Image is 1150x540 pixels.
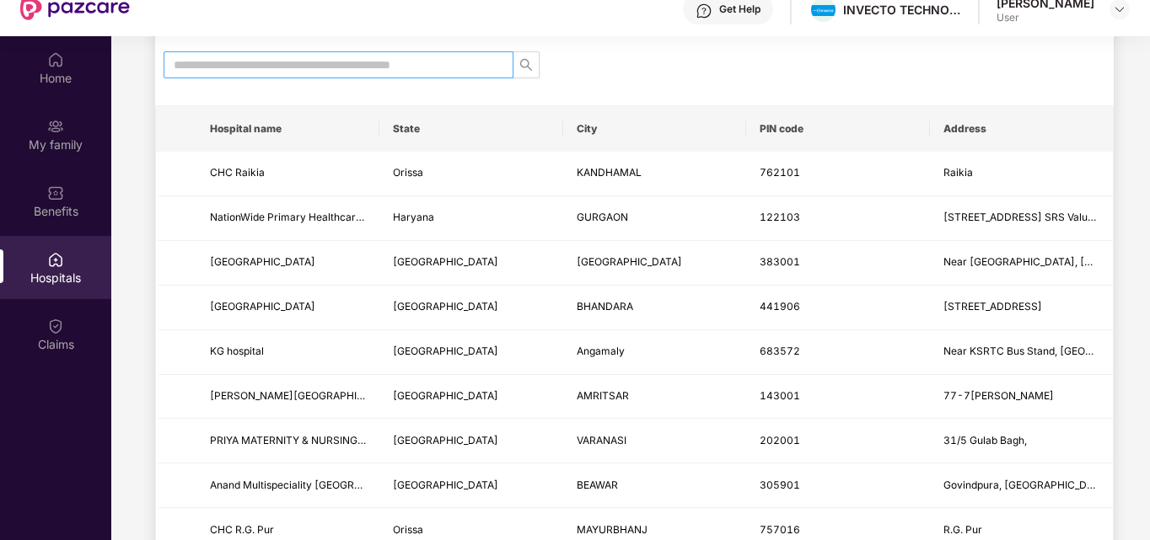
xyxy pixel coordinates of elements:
[210,479,420,491] span: Anand Multispeciality [GEOGRAPHIC_DATA]
[379,330,562,375] td: Kerala
[379,106,562,152] th: State
[210,255,315,268] span: [GEOGRAPHIC_DATA]
[47,51,64,68] img: svg+xml;base64,PHN2ZyBpZD0iSG9tZSIgeG1sbnM9Imh0dHA6Ly93d3cudzMub3JnLzIwMDAvc3ZnIiB3aWR0aD0iMjAiIG...
[943,389,1054,402] span: 77-7[PERSON_NAME]
[760,211,800,223] span: 122103
[577,345,625,357] span: Angamaly
[563,375,746,420] td: AMRITSAR
[379,375,562,420] td: Punjab
[513,58,539,72] span: search
[943,300,1042,313] span: [STREET_ADDRESS]
[577,166,642,179] span: KANDHAMAL
[1113,3,1126,16] img: svg+xml;base64,PHN2ZyBpZD0iRHJvcGRvd24tMzJ4MzIiIHhtbG5zPSJodHRwOi8vd3d3LnczLm9yZy8yMDAwL3N2ZyIgd2...
[210,389,399,402] span: [PERSON_NAME][GEOGRAPHIC_DATA]
[760,300,800,313] span: 441906
[943,122,1099,136] span: Address
[577,523,648,536] span: MAYURBHANJ
[210,300,315,313] span: [GEOGRAPHIC_DATA]
[47,118,64,135] img: svg+xml;base64,PHN2ZyB3aWR0aD0iMjAiIGhlaWdodD0iMjAiIHZpZXdCb3g9IjAgMCAyMCAyMCIgZmlsbD0ibm9uZSIgeG...
[379,152,562,196] td: Orissa
[930,106,1113,152] th: Address
[696,3,712,19] img: svg+xml;base64,PHN2ZyBpZD0iSGVscC0zMngzMiIgeG1sbnM9Imh0dHA6Ly93d3cudzMub3JnLzIwMDAvc3ZnIiB3aWR0aD...
[393,434,498,446] span: [GEOGRAPHIC_DATA]
[210,122,366,136] span: Hospital name
[930,463,1113,508] td: Govindpura, Jaliya Road, Beawar
[811,5,836,17] img: invecto.png
[393,389,498,402] span: [GEOGRAPHIC_DATA]
[746,106,929,152] th: PIN code
[930,241,1113,286] td: Near Mehta Petrol Pump, Girdharnagar Railway Crossing, State Highway
[563,419,746,463] td: VARANASI
[719,3,760,16] div: Get Help
[196,152,379,196] td: CHC Raikia
[563,241,746,286] td: Himmatnagar
[210,166,265,179] span: CHC Raikia
[760,255,800,268] span: 383001
[943,523,982,536] span: R.G. Pur
[563,286,746,330] td: BHANDARA
[943,434,1027,446] span: 31/5 Gulab Bagh,
[393,479,498,491] span: [GEOGRAPHIC_DATA]
[196,419,379,463] td: PRIYA MATERNITY & NURSING HOME PVT
[930,330,1113,375] td: Near KSRTC Bus Stand, Trissur Road, Angamaly
[577,479,618,491] span: BEAWAR
[930,196,1113,241] td: Block C, Shop No 6, Omaxe Gurgaon Mall,Opp. SRS Value Bazar, Sector 49, Sohna Road
[196,196,379,241] td: NationWide Primary Healthcare Services Pvt Ltd - Gurgaon
[196,106,379,152] th: Hospital name
[393,211,434,223] span: Haryana
[47,318,64,334] img: svg+xml;base64,PHN2ZyBpZD0iQ2xhaW0iIHhtbG5zPSJodHRwOi8vd3d3LnczLm9yZy8yMDAwL3N2ZyIgd2lkdGg9IjIwIi...
[210,523,274,536] span: CHC R.G. Pur
[997,11,1094,24] div: User
[930,286,1113,330] td: No. 18, Nagpur Road
[930,152,1113,196] td: Raikia
[196,241,379,286] td: Harsh Hospital
[930,419,1113,463] td: 31/5 Gulab Bagh,
[379,241,562,286] td: Gujarat
[379,196,562,241] td: Haryana
[563,196,746,241] td: GURGAON
[379,286,562,330] td: Maharashtra
[760,479,800,491] span: 305901
[563,330,746,375] td: Angamaly
[760,166,800,179] span: 762101
[196,375,379,420] td: Dhingra General Hospital
[760,434,800,446] span: 202001
[943,166,973,179] span: Raikia
[196,286,379,330] td: Chole Eye Hospital
[930,375,1113,420] td: 77-79, Ajit Nagar
[577,255,682,268] span: [GEOGRAPHIC_DATA]
[210,345,264,357] span: KG hospital
[379,419,562,463] td: Uttar Pradesh
[577,434,626,446] span: VARANASI
[196,330,379,375] td: KG hospital
[563,463,746,508] td: BEAWAR
[210,434,413,446] span: PRIYA MATERNITY & NURSING HOME PVT
[393,345,498,357] span: [GEOGRAPHIC_DATA]
[393,300,498,313] span: [GEOGRAPHIC_DATA]
[760,345,800,357] span: 683572
[210,211,560,223] span: NationWide Primary Healthcare Services Pvt Ltd - [GEOGRAPHIC_DATA]
[760,523,800,536] span: 757016
[760,389,800,402] span: 143001
[577,211,628,223] span: GURGAON
[513,51,540,78] button: search
[196,463,379,508] td: Anand Multispeciality Hospital And Research Center
[563,106,746,152] th: City
[47,184,64,201] img: svg+xml;base64,PHN2ZyBpZD0iQmVuZWZpdHMiIHhtbG5zPSJodHRwOi8vd3d3LnczLm9yZy8yMDAwL3N2ZyIgd2lkdGg9Ij...
[379,463,562,508] td: Rajasthan
[577,389,629,402] span: AMRITSAR
[393,166,423,179] span: Orissa
[393,255,498,268] span: [GEOGRAPHIC_DATA]
[393,523,423,536] span: Orissa
[577,300,633,313] span: BHANDARA
[47,251,64,268] img: svg+xml;base64,PHN2ZyBpZD0iSG9zcGl0YWxzIiB4bWxucz0iaHR0cDovL3d3dy53My5vcmcvMjAwMC9zdmciIHdpZHRoPS...
[843,2,961,18] div: INVECTO TECHNOLOGIES PRIVATE LIMITED
[563,152,746,196] td: KANDHAMAL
